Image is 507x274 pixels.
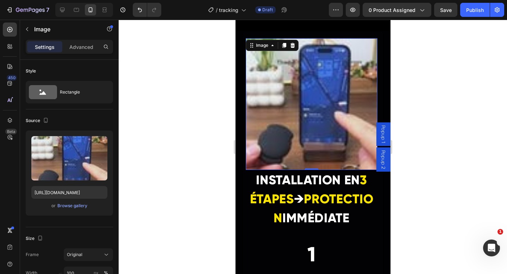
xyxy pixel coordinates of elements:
label: Frame [26,251,39,258]
span: Save [440,7,452,13]
p: 7 [46,6,49,14]
span: / [216,6,218,14]
input: https://example.com/image.jpg [31,186,107,199]
div: Rectangle [60,84,103,100]
img: preview-image [31,136,107,180]
button: 0 product assigned [363,3,431,17]
p: Cachez TRACKSAFE™ discrètement dans votre voiture. [11,253,141,268]
span: or [51,202,56,210]
iframe: Design area [236,20,390,274]
p: Settings [35,43,55,51]
div: Publish [466,6,484,14]
button: Original [64,248,113,261]
div: Beta [5,129,17,134]
span: 0 product assigned [369,6,415,14]
iframe: Intercom live chat [483,240,500,256]
div: 450 [7,75,17,81]
button: Publish [460,3,490,17]
div: Undo/Redo [133,3,161,17]
button: 7 [3,3,52,17]
p: Image [34,25,94,33]
div: Size [26,234,44,243]
button: Save [434,3,457,17]
div: Style [26,68,36,74]
p: Advanced [69,43,93,51]
span: Draft [262,7,273,13]
span: 1 [497,229,503,235]
div: Source [26,116,50,126]
div: Browse gallery [57,203,87,209]
span: tracking [219,6,238,14]
button: Browse gallery [57,202,88,209]
span: Original [67,251,82,258]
